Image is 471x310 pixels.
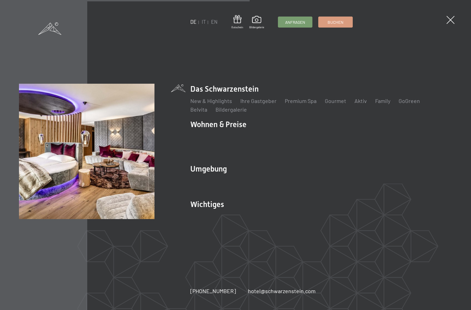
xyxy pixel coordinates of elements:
[354,97,367,104] a: Aktiv
[190,106,207,113] a: Belvita
[216,106,247,113] a: Bildergalerie
[231,25,243,29] span: Gutschein
[278,17,312,27] a: Anfragen
[202,19,206,25] a: IT
[211,19,218,25] a: EN
[248,287,315,295] a: hotel@schwarzenstein.com
[285,97,317,104] a: Premium Spa
[240,97,277,104] a: Ihre Gastgeber
[190,19,197,25] a: DE
[190,287,236,295] a: [PHONE_NUMBER]
[375,97,390,104] a: Family
[249,25,264,29] span: Bildergalerie
[399,97,420,104] a: GoGreen
[190,288,236,294] span: [PHONE_NUMBER]
[325,97,346,104] a: Gourmet
[285,19,305,25] span: Anfragen
[328,19,343,25] span: Buchen
[319,17,352,27] a: Buchen
[190,97,232,104] a: New & Highlights
[231,15,243,29] a: Gutschein
[249,16,264,29] a: Bildergalerie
